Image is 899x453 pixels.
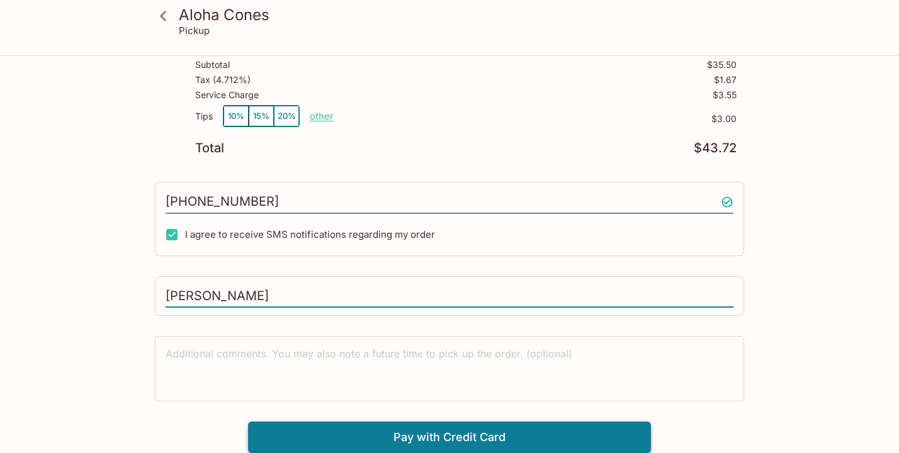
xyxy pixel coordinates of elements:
span: I agree to receive SMS notifications regarding my order [185,228,435,240]
button: 15% [249,106,274,126]
button: other [310,110,334,122]
p: Tax ( 4.712% ) [195,75,251,85]
p: Total [195,142,224,154]
p: $43.72 [694,142,737,154]
button: 10% [223,106,249,126]
input: Enter phone number [166,190,733,214]
h3: Aloha Cones [179,5,742,25]
p: Service Charge [195,90,259,100]
p: $3.00 [334,114,737,124]
p: Tips [195,111,213,121]
p: $35.50 [707,60,737,70]
button: Pay with Credit Card [248,422,651,453]
p: Subtotal [195,60,230,70]
input: Enter first and last name [166,284,733,308]
p: $1.67 [714,75,737,85]
p: $3.55 [713,90,737,100]
p: Pickup [179,25,210,36]
button: 20% [274,106,299,126]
